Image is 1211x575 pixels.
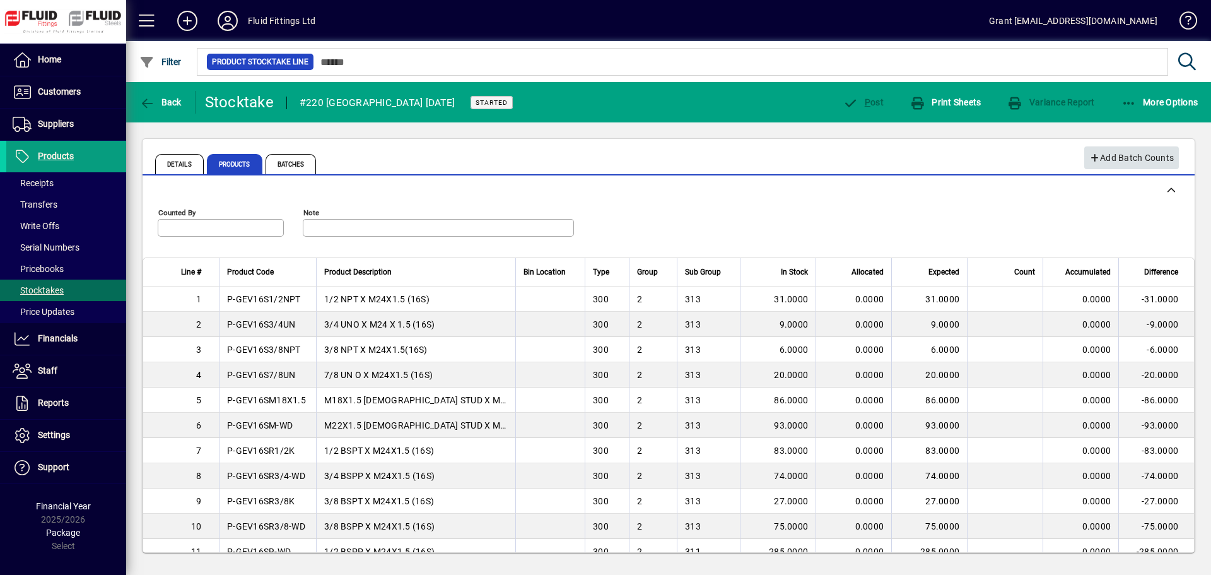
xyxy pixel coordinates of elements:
div: Line # [159,265,213,279]
span: Stocktakes [13,285,64,295]
span: 313 [685,395,701,405]
span: 3/4 BSPP X M24X1.5 (16S) [324,471,435,481]
td: 0.0000 [816,287,891,312]
td: -27.0000 [1118,489,1194,514]
a: Settings [6,420,126,451]
span: Batches [266,154,317,174]
span: Package [46,528,80,538]
span: More Options [1121,97,1198,107]
td: 9.0000 [740,312,816,337]
span: 86.0000 [925,395,959,405]
span: 2 [637,345,642,355]
span: 1 [196,294,201,304]
td: -83.0000 [1118,438,1194,463]
button: Profile [208,9,248,32]
span: Allocated [851,265,884,279]
div: Fluid Fittings Ltd [248,11,315,31]
a: Receipts [6,172,126,194]
span: Started [476,98,508,107]
span: P-GEV16S7/8UN [227,370,295,380]
span: P-GEV16S3/8NPT [227,345,301,355]
a: Support [6,452,126,483]
td: 20.0000 [740,362,816,388]
span: 74.0000 [925,471,959,481]
td: -6.0000 [1118,337,1194,362]
td: 0.0000 [816,362,891,388]
button: Filter [136,50,185,73]
a: Knowledge Base [1170,3,1195,44]
div: #220 [GEOGRAPHIC_DATA] [DATE] [300,93,455,113]
span: Product Stocktake Line [212,56,308,68]
td: 0.0000 [816,463,891,489]
button: More Options [1118,91,1202,114]
span: Product Code [227,265,274,279]
span: 300 [593,345,609,355]
span: P-GEV16SR1/2K [227,446,295,456]
td: 0.0000 [816,337,891,362]
td: 93.0000 [740,413,816,438]
span: 31.0000 [925,294,959,304]
span: Accumulated [1065,265,1111,279]
span: 6.0000 [931,345,960,355]
span: 300 [593,446,609,456]
td: 31.0000 [740,287,816,312]
span: M22X1.5 [DEMOGRAPHIC_DATA] STUD X M24X1.5 (16S) [324,420,554,430]
a: Pricebooks [6,258,126,280]
td: -86.0000 [1118,388,1194,413]
a: Price Updates [6,301,126,323]
span: 300 [593,471,609,481]
span: 300 [593,521,609,531]
span: 300 [593,420,609,430]
span: 3/8 NPT X M24X1.5(16S) [324,345,428,355]
span: 20.0000 [925,370,959,380]
span: Suppliers [38,119,74,129]
span: Count [1014,265,1035,279]
span: 300 [593,319,609,329]
span: 2 [637,471,642,481]
button: Print Sheets [907,91,985,114]
td: 83.0000 [740,438,816,463]
div: Sub Group [685,265,732,279]
span: 2 [637,395,642,405]
span: Price Updates [13,307,74,317]
td: 0.0000 [816,514,891,539]
span: 27.0000 [925,496,959,506]
a: Serial Numbers [6,237,126,258]
div: Bin Location [524,265,577,279]
span: 2 [196,319,201,329]
span: P-GEV16S3/4UN [227,319,295,329]
div: Type [593,265,621,279]
td: 0.0000 [816,312,891,337]
span: 313 [685,294,701,304]
button: Add Batch Counts [1084,146,1179,169]
div: 0.0000 [1051,470,1111,482]
span: P-GEV16SR3/4-WD [227,471,305,481]
span: 3/4 UNO X M24 X 1.5 (16S) [324,319,435,329]
span: Line # [181,265,201,279]
span: Settings [38,430,70,440]
div: Grant [EMAIL_ADDRESS][DOMAIN_NAME] [989,11,1157,31]
td: -31.0000 [1118,287,1194,312]
span: M18X1.5 [DEMOGRAPHIC_DATA] STUD X M24X1.5(16S) [324,395,552,405]
div: Product Code [227,265,308,279]
span: 313 [685,521,701,531]
span: 300 [593,294,609,304]
span: 2 [637,370,642,380]
span: 9.0000 [931,319,960,329]
span: Serial Numbers [13,242,79,252]
span: P-GEV16SR-WD [227,547,291,557]
span: 2 [637,521,642,531]
div: 0.0000 [1051,520,1111,533]
div: Group [637,265,669,279]
div: 0.0000 [1051,545,1111,558]
td: 285.0000 [740,539,816,564]
span: 7/8 UN O X M24X1.5 (16S) [324,370,433,380]
span: 3 [196,345,201,355]
span: Reports [38,398,69,408]
td: 74.0000 [740,463,816,489]
span: 313 [685,496,701,506]
span: Filter [139,57,182,67]
button: Add [167,9,208,32]
span: 11 [191,547,202,557]
span: 2 [637,319,642,329]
